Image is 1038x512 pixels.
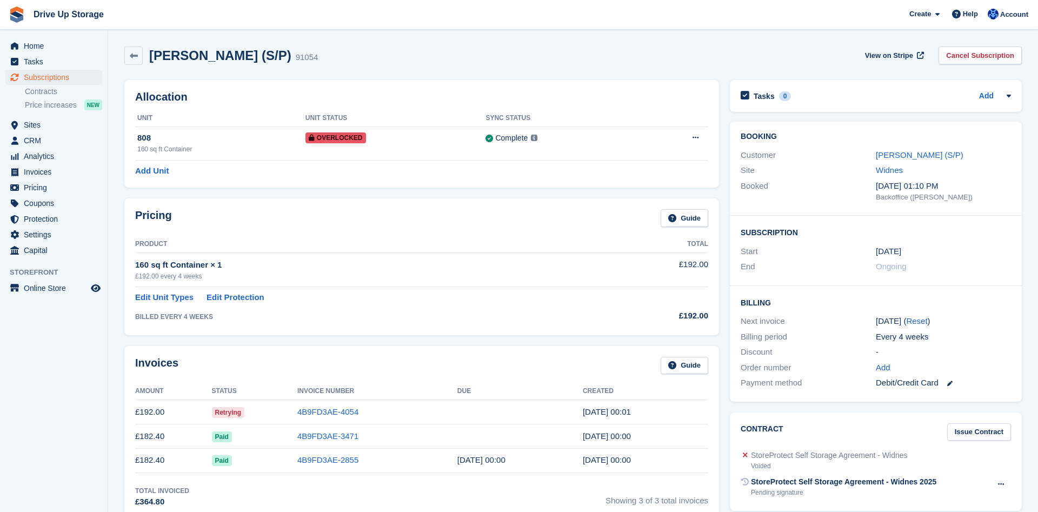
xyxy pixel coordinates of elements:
[5,164,102,179] a: menu
[741,132,1011,141] h2: Booking
[751,450,907,461] div: StoreProtect Self Storage Agreement - Widnes
[135,357,178,375] h2: Invoices
[531,135,537,141] img: icon-info-grey-7440780725fd019a000dd9b08b2336e03edf1995a4989e88bcd33f0948082b44.svg
[751,476,936,488] div: StoreProtect Self Storage Agreement - Widnes 2025
[135,448,212,473] td: £182.40
[5,211,102,227] a: menu
[876,165,903,175] a: Widnes
[939,46,1022,64] a: Cancel Subscription
[305,132,366,143] span: Overlocked
[24,117,89,132] span: Sites
[876,192,1011,203] div: Backoffice ([PERSON_NAME])
[9,6,25,23] img: stora-icon-8386f47178a22dfd0bd8f6a31ec36ba5ce8667c1dd55bd0f319d3a0aa187defe.svg
[135,209,172,227] h2: Pricing
[212,455,232,466] span: Paid
[751,488,936,497] div: Pending signature
[84,99,102,110] div: NEW
[751,461,907,471] div: Voided
[861,46,926,64] a: View on Stripe
[5,133,102,148] a: menu
[135,91,708,103] h2: Allocation
[741,227,1011,237] h2: Subscription
[909,9,931,19] span: Create
[24,243,89,258] span: Capital
[24,211,89,227] span: Protection
[24,38,89,54] span: Home
[963,9,978,19] span: Help
[135,424,212,449] td: £182.40
[5,117,102,132] a: menu
[212,431,232,442] span: Paid
[661,357,708,375] a: Guide
[212,407,245,418] span: Retrying
[135,400,212,424] td: £192.00
[457,455,505,464] time: 2025-06-26 23:00:00 UTC
[296,51,318,64] div: 91054
[297,455,358,464] a: 4B9FD3AE-2855
[661,209,708,227] a: Guide
[741,362,876,374] div: Order number
[89,282,102,295] a: Preview store
[297,431,358,441] a: 4B9FD3AE-3471
[135,165,169,177] a: Add Unit
[24,149,89,164] span: Analytics
[495,132,528,144] div: Complete
[212,383,297,400] th: Status
[602,236,708,253] th: Total
[876,262,907,271] span: Ongoing
[24,164,89,179] span: Invoices
[135,259,602,271] div: 160 sq ft Container × 1
[5,149,102,164] a: menu
[741,245,876,258] div: Start
[876,377,1011,389] div: Debit/Credit Card
[5,38,102,54] a: menu
[741,346,876,358] div: Discount
[583,431,631,441] time: 2025-07-23 23:00:51 UTC
[602,252,708,287] td: £192.00
[5,243,102,258] a: menu
[741,331,876,343] div: Billing period
[24,133,89,148] span: CRM
[10,267,108,278] span: Storefront
[5,196,102,211] a: menu
[741,315,876,328] div: Next invoice
[741,164,876,177] div: Site
[207,291,264,304] a: Edit Protection
[979,90,994,103] a: Add
[741,377,876,389] div: Payment method
[5,180,102,195] a: menu
[583,407,631,416] time: 2025-08-20 23:01:01 UTC
[137,144,305,154] div: 160 sq ft Container
[865,50,913,61] span: View on Stripe
[947,423,1011,441] a: Issue Contract
[602,310,708,322] div: £192.00
[137,132,305,144] div: 808
[988,9,999,19] img: Widnes Team
[5,281,102,296] a: menu
[25,100,77,110] span: Price increases
[297,383,457,400] th: Invoice Number
[876,150,963,159] a: [PERSON_NAME] (S/P)
[297,407,358,416] a: 4B9FD3AE-4054
[876,180,1011,192] div: [DATE] 01:10 PM
[25,87,102,97] a: Contracts
[741,180,876,203] div: Booked
[876,331,1011,343] div: Every 4 weeks
[24,281,89,296] span: Online Store
[741,297,1011,308] h2: Billing
[876,362,890,374] a: Add
[135,496,189,508] div: £364.80
[876,315,1011,328] div: [DATE] ( )
[779,91,791,101] div: 0
[457,383,583,400] th: Due
[754,91,775,101] h2: Tasks
[741,261,876,273] div: End
[605,486,708,508] span: Showing 3 of 3 total invoices
[583,383,708,400] th: Created
[583,455,631,464] time: 2025-06-25 23:00:15 UTC
[5,70,102,85] a: menu
[5,227,102,242] a: menu
[135,486,189,496] div: Total Invoiced
[135,236,602,253] th: Product
[485,110,640,127] th: Sync Status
